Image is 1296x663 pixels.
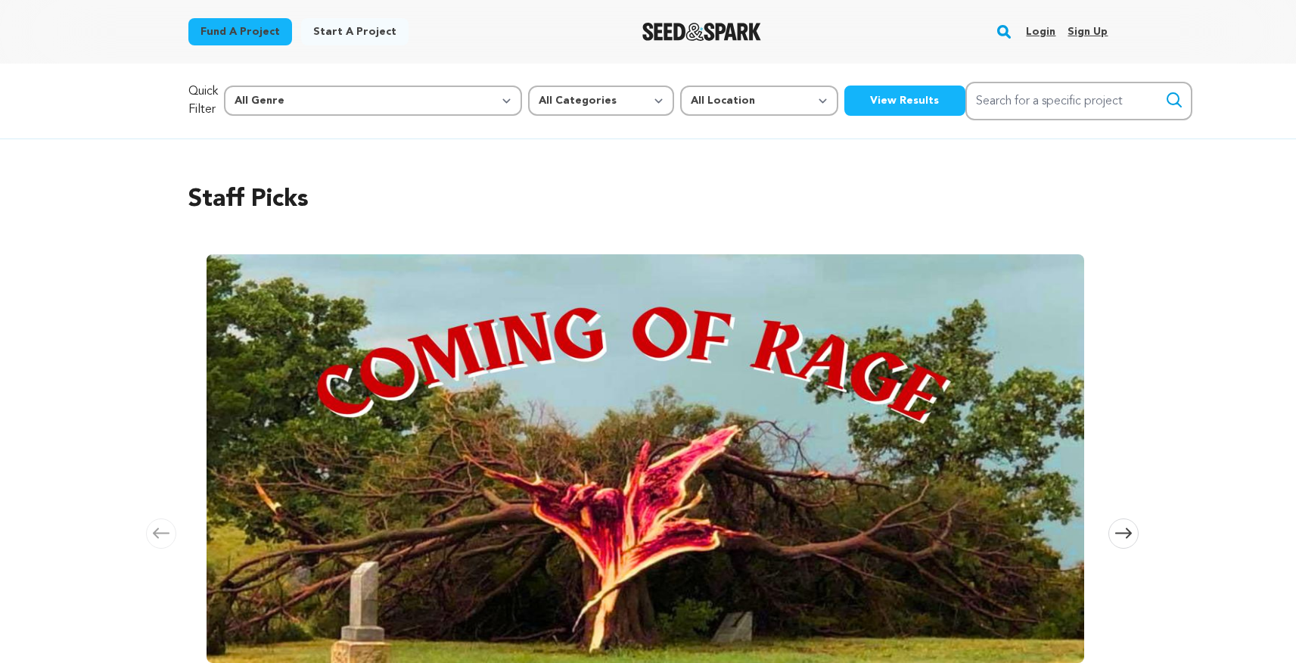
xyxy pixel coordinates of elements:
a: Sign up [1068,20,1108,44]
a: Login [1026,20,1055,44]
img: Coming of Rage image [207,254,1084,663]
a: Seed&Spark Homepage [642,23,761,41]
h2: Staff Picks [188,182,1108,218]
p: Quick Filter [188,82,218,119]
img: Seed&Spark Logo Dark Mode [642,23,761,41]
button: View Results [844,86,965,116]
a: Fund a project [188,18,292,45]
input: Search for a specific project [965,82,1192,120]
a: Start a project [301,18,409,45]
